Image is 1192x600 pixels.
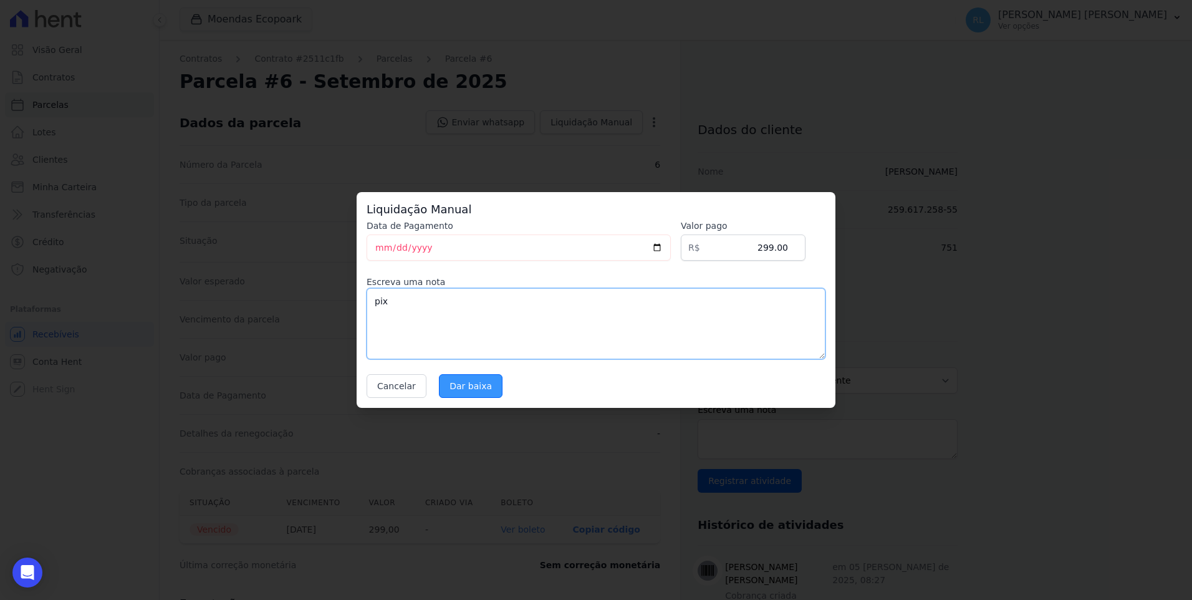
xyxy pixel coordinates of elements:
label: Escreva uma nota [367,276,825,288]
div: Open Intercom Messenger [12,558,42,588]
label: Data de Pagamento [367,220,671,232]
h3: Liquidação Manual [367,202,825,217]
button: Cancelar [367,374,426,398]
input: Dar baixa [439,374,502,398]
label: Valor pago [681,220,805,232]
